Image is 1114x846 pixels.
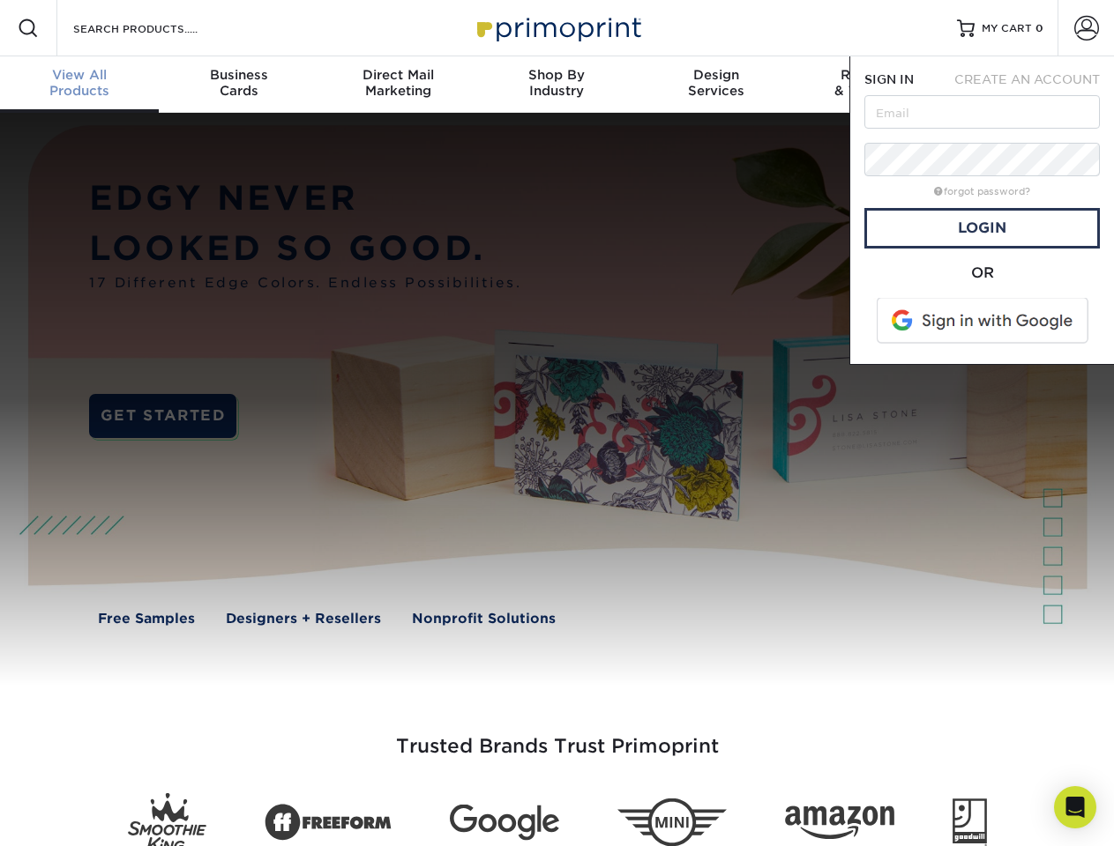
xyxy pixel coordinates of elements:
[796,67,954,99] div: & Templates
[864,95,1100,129] input: Email
[953,798,987,846] img: Goodwill
[159,67,318,83] span: Business
[1035,22,1043,34] span: 0
[864,263,1100,284] div: OR
[159,56,318,113] a: BusinessCards
[934,186,1030,197] a: forgot password?
[796,67,954,83] span: Resources
[450,805,559,841] img: Google
[318,67,477,83] span: Direct Mail
[785,806,894,840] img: Amazon
[637,67,796,99] div: Services
[864,208,1100,249] a: Login
[954,72,1100,86] span: CREATE AN ACCOUNT
[637,56,796,113] a: DesignServices
[159,67,318,99] div: Cards
[637,67,796,83] span: Design
[1054,786,1096,828] div: Open Intercom Messenger
[982,21,1032,36] span: MY CART
[71,18,243,39] input: SEARCH PRODUCTS.....
[477,67,636,99] div: Industry
[477,56,636,113] a: Shop ByIndustry
[469,9,646,47] img: Primoprint
[318,67,477,99] div: Marketing
[796,56,954,113] a: Resources& Templates
[41,693,1073,779] h3: Trusted Brands Trust Primoprint
[477,67,636,83] span: Shop By
[864,72,914,86] span: SIGN IN
[318,56,477,113] a: Direct MailMarketing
